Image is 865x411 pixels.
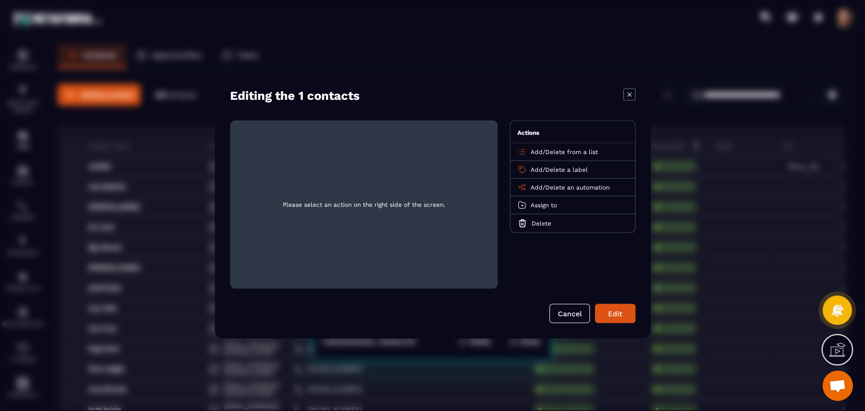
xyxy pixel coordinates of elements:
[517,129,539,136] span: Actions
[531,165,588,173] p: /
[545,183,610,191] span: Delete an automation
[549,304,590,323] button: Cancel
[531,147,598,156] p: /
[531,166,543,173] span: Add
[238,128,490,280] span: Please select an action on the right side of the screen.
[531,183,543,191] span: Add
[545,166,588,173] span: Delete a label
[545,148,598,155] span: Delete from a list
[595,304,635,323] button: Edit
[531,201,557,208] span: Assign to
[532,219,551,227] span: Delete
[531,183,610,191] p: /
[822,370,853,401] div: Mở cuộc trò chuyện
[531,148,543,155] span: Add
[230,88,360,102] h4: Editing the 1 contacts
